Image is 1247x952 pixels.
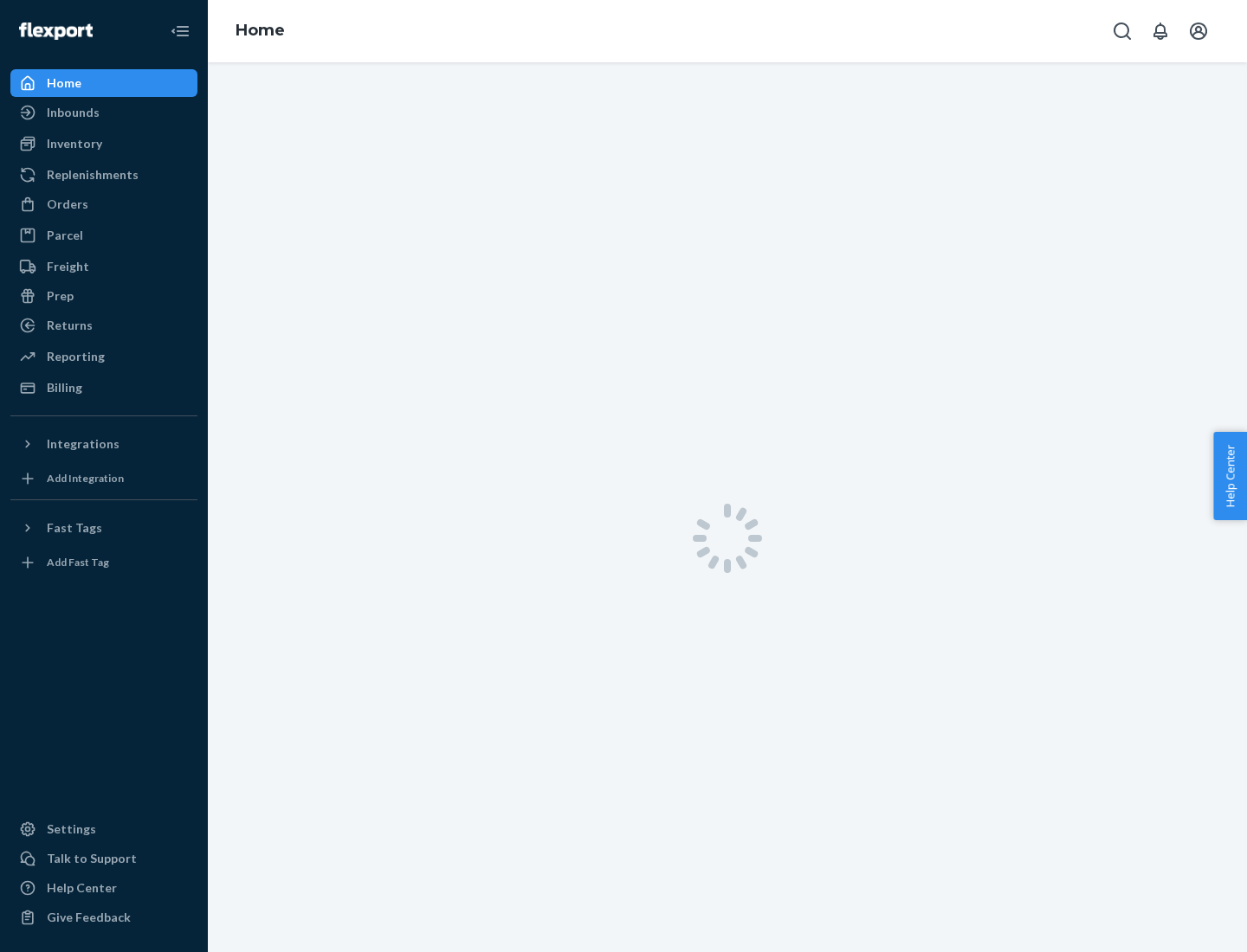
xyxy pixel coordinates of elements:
button: Help Center [1213,432,1247,520]
a: Add Fast Tag [10,549,197,576]
div: Settings [47,820,96,838]
div: Returns [47,317,93,334]
a: Replenishments [10,161,197,189]
div: Talk to Support [47,850,137,867]
a: Parcel [10,222,197,249]
button: Open account menu [1181,14,1216,48]
button: Give Feedback [10,904,197,931]
button: Fast Tags [10,514,197,542]
div: Help Center [47,879,117,897]
button: Close Navigation [163,14,197,48]
div: Home [47,74,81,92]
div: Give Feedback [47,909,131,926]
div: Inventory [47,135,102,152]
a: Help Center [10,874,197,902]
a: Settings [10,815,197,843]
a: Freight [10,253,197,280]
a: Returns [10,312,197,339]
a: Inbounds [10,99,197,126]
a: Talk to Support [10,845,197,872]
a: Reporting [10,343,197,370]
div: Fast Tags [47,519,102,537]
div: Billing [47,379,82,396]
button: Open Search Box [1105,14,1140,48]
div: Add Fast Tag [47,555,109,569]
a: Billing [10,374,197,402]
div: Reporting [47,348,105,365]
button: Open notifications [1143,14,1178,48]
div: Prep [47,287,74,305]
div: Orders [47,196,88,213]
div: Integrations [47,435,120,453]
div: Add Integration [47,471,124,486]
div: Inbounds [47,104,100,121]
div: Parcel [47,227,83,244]
a: Add Integration [10,465,197,492]
div: Replenishments [47,166,139,183]
a: Orders [10,190,197,218]
button: Integrations [10,430,197,458]
a: Home [236,21,285,40]
div: Freight [47,258,89,275]
a: Inventory [10,130,197,158]
a: Prep [10,282,197,310]
a: Home [10,69,197,97]
ol: breadcrumbs [222,6,299,56]
img: Flexport logo [19,23,93,40]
